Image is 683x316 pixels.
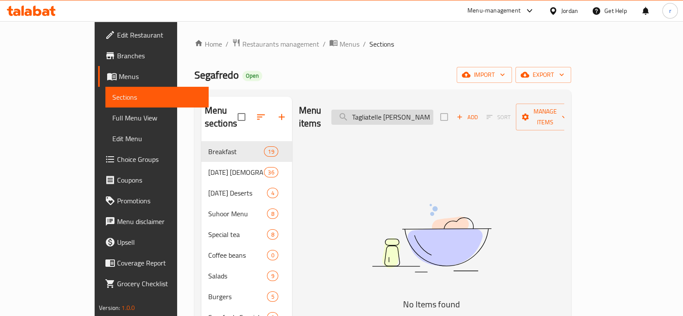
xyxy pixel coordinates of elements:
span: 8 [267,210,277,218]
div: Salads9 [201,265,292,286]
button: export [515,67,571,83]
div: items [267,229,278,240]
div: Coffee beans0 [201,245,292,265]
a: Edit Menu [105,128,209,149]
div: items [264,146,278,157]
span: Coupons [117,175,202,185]
div: items [267,188,278,198]
div: Suhoor Menu8 [201,203,292,224]
div: Jordan [561,6,578,16]
span: 9 [267,272,277,280]
span: 8 [267,231,277,239]
a: Choice Groups [98,149,209,170]
span: Breakfast [208,146,264,157]
span: Add [455,112,479,122]
span: Menus [340,39,359,49]
span: Full Menu View [112,113,202,123]
a: Menus [329,38,359,50]
span: export [522,70,564,80]
span: 0 [267,251,277,259]
h2: Menu sections [205,104,238,130]
a: Restaurants management [232,38,319,50]
a: Coverage Report [98,253,209,273]
span: r [669,6,671,16]
span: 19 [264,148,277,156]
span: [DATE] Deserts [208,188,267,198]
span: Menu disclaimer [117,216,202,227]
input: search [331,110,433,125]
div: Menu-management [467,6,521,16]
span: Choice Groups [117,154,202,164]
span: Open [242,72,262,79]
span: 5 [267,293,277,301]
div: items [267,250,278,260]
div: items [264,167,278,177]
div: [DATE] [DEMOGRAPHIC_DATA] Menu36 [201,162,292,183]
li: / [226,39,229,49]
span: Edit Restaurant [117,30,202,40]
button: import [457,67,512,83]
div: Breakfast19 [201,141,292,162]
div: items [267,291,278,302]
span: 4 [267,189,277,197]
a: Menu disclaimer [98,211,209,232]
div: items [267,271,278,281]
span: Version: [99,302,120,313]
span: Burgers [208,291,267,302]
h2: Menu items [299,104,321,130]
span: Coffee beans [208,250,267,260]
a: Promotions [98,190,209,211]
span: Edit Menu [112,133,202,144]
span: Branches [117,51,202,61]
span: import [464,70,505,80]
div: Special tea8 [201,224,292,245]
button: Manage items [516,104,574,130]
span: Add item [453,111,481,124]
span: Manage items [523,106,567,128]
span: Coverage Report [117,258,202,268]
a: Menus [98,66,209,87]
span: Salads [208,271,267,281]
div: Ramadan Deserts [208,188,267,198]
span: 1.0.0 [121,302,135,313]
h5: No Items found [324,297,540,311]
span: Grocery Checklist [117,278,202,289]
span: [DATE] [DEMOGRAPHIC_DATA] Menu [208,167,264,177]
a: Coupons [98,170,209,190]
a: Upsell [98,232,209,253]
a: Edit Restaurant [98,25,209,45]
span: Select all sections [232,108,251,126]
span: Segafredo [194,65,239,85]
a: Grocery Checklist [98,273,209,294]
a: Sections [105,87,209,107]
span: Sections [112,92,202,102]
li: / [363,39,366,49]
span: 36 [264,168,277,177]
span: Special tea [208,229,267,240]
span: Upsell [117,237,202,247]
div: Burgers5 [201,286,292,307]
span: Sort sections [251,107,271,127]
div: items [267,209,278,219]
a: Branches [98,45,209,66]
span: Restaurants management [242,39,319,49]
span: Menus [119,71,202,82]
nav: breadcrumb [194,38,571,50]
button: Add [453,111,481,124]
div: Ramadan IFTAR Menu [208,167,264,177]
img: dish.svg [324,181,540,295]
a: Full Menu View [105,107,209,128]
li: / [323,39,326,49]
span: Promotions [117,196,202,206]
div: Open [242,71,262,81]
span: Sections [369,39,394,49]
button: Add section [271,107,292,127]
span: Suhoor Menu [208,209,267,219]
span: Select section first [481,111,516,124]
